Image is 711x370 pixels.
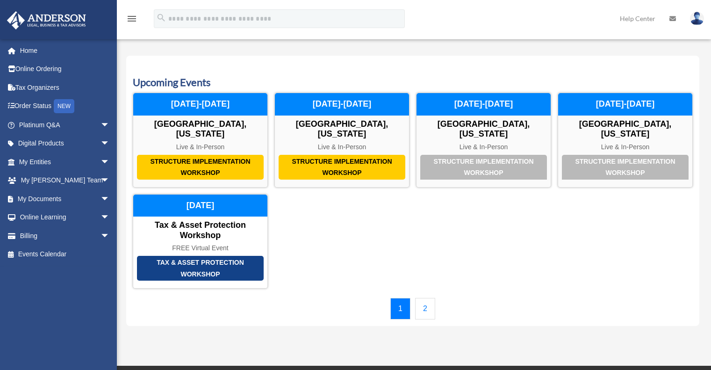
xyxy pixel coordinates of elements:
[279,155,405,180] div: Structure Implementation Workshop
[101,134,119,153] span: arrow_drop_down
[7,189,124,208] a: My Documentsarrow_drop_down
[137,256,264,281] div: Tax & Asset Protection Workshop
[101,171,119,190] span: arrow_drop_down
[558,93,692,116] div: [DATE]-[DATE]
[558,119,692,139] div: [GEOGRAPHIC_DATA], [US_STATE]
[133,143,267,151] div: Live & In-Person
[133,93,267,116] div: [DATE]-[DATE]
[101,189,119,209] span: arrow_drop_down
[275,143,409,151] div: Live & In-Person
[417,119,551,139] div: [GEOGRAPHIC_DATA], [US_STATE]
[126,13,137,24] i: menu
[54,99,74,113] div: NEW
[420,155,547,180] div: Structure Implementation Workshop
[558,143,692,151] div: Live & In-Person
[274,93,409,187] a: Structure Implementation Workshop [GEOGRAPHIC_DATA], [US_STATE] Live & In-Person [DATE]-[DATE]
[4,11,89,29] img: Anderson Advisors Platinum Portal
[126,16,137,24] a: menu
[133,220,267,240] div: Tax & Asset Protection Workshop
[101,226,119,246] span: arrow_drop_down
[275,93,409,116] div: [DATE]-[DATE]
[7,134,124,153] a: Digital Productsarrow_drop_down
[7,116,124,134] a: Platinum Q&Aarrow_drop_down
[558,93,693,187] a: Structure Implementation Workshop [GEOGRAPHIC_DATA], [US_STATE] Live & In-Person [DATE]-[DATE]
[7,245,119,264] a: Events Calendar
[101,208,119,227] span: arrow_drop_down
[137,155,264,180] div: Structure Implementation Workshop
[7,60,124,79] a: Online Ordering
[7,208,124,227] a: Online Learningarrow_drop_down
[7,152,124,171] a: My Entitiesarrow_drop_down
[133,194,268,289] a: Tax & Asset Protection Workshop Tax & Asset Protection Workshop FREE Virtual Event [DATE]
[690,12,704,25] img: User Pic
[7,97,124,116] a: Order StatusNEW
[415,298,435,319] a: 2
[417,93,551,116] div: [DATE]-[DATE]
[390,298,410,319] a: 1
[133,244,267,252] div: FREE Virtual Event
[7,41,124,60] a: Home
[7,226,124,245] a: Billingarrow_drop_down
[133,119,267,139] div: [GEOGRAPHIC_DATA], [US_STATE]
[133,75,693,90] h3: Upcoming Events
[417,143,551,151] div: Live & In-Person
[101,152,119,172] span: arrow_drop_down
[416,93,551,187] a: Structure Implementation Workshop [GEOGRAPHIC_DATA], [US_STATE] Live & In-Person [DATE]-[DATE]
[7,78,124,97] a: Tax Organizers
[7,171,124,190] a: My [PERSON_NAME] Teamarrow_drop_down
[133,93,268,187] a: Structure Implementation Workshop [GEOGRAPHIC_DATA], [US_STATE] Live & In-Person [DATE]-[DATE]
[562,155,689,180] div: Structure Implementation Workshop
[133,195,267,217] div: [DATE]
[101,116,119,135] span: arrow_drop_down
[156,13,166,23] i: search
[275,119,409,139] div: [GEOGRAPHIC_DATA], [US_STATE]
